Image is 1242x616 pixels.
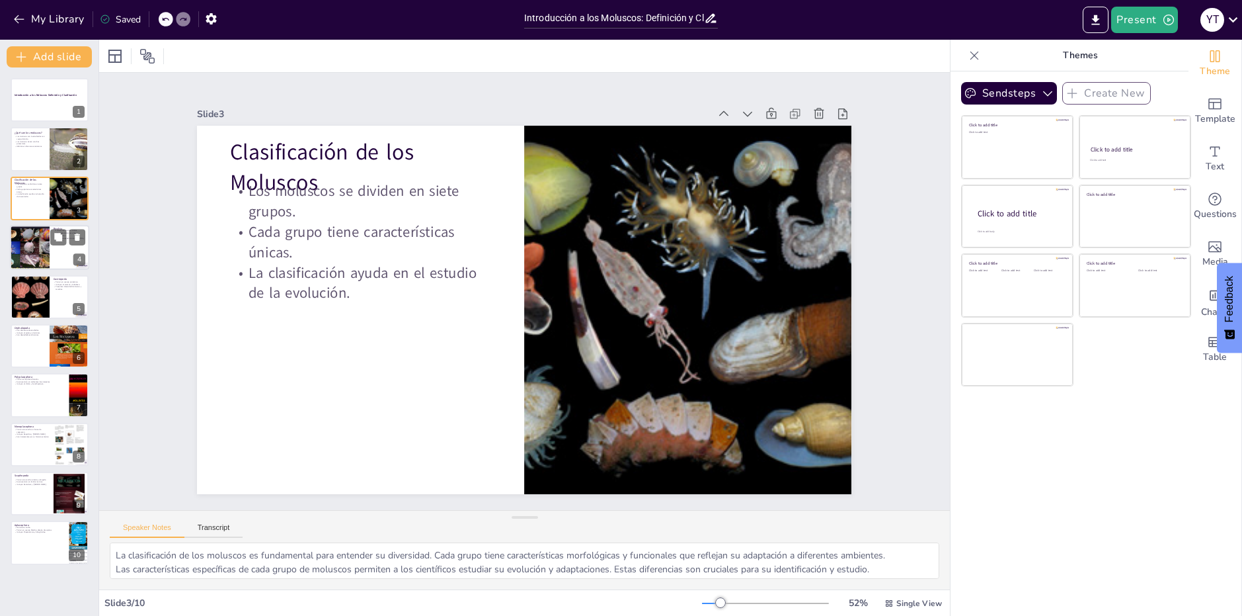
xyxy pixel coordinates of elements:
p: Themes [985,40,1175,71]
button: Delete Slide [69,131,85,147]
p: La clasificación ayuda en el estudio de la evolución. [234,202,498,296]
div: Click to add title [978,208,1062,220]
textarea: La clasificación de los moluscos es fundamental para entender su diversidad. Cada grupo tiene car... [110,543,939,579]
div: 6 [11,324,89,368]
p: Tienen una concha tubular y alargada. [15,478,50,481]
button: Transcript [184,523,243,538]
div: Click to add text [1087,269,1128,273]
button: Add slide [7,46,92,67]
div: 1 [11,78,89,122]
p: Son importantes para los ecosistemas. [54,232,85,237]
div: 4 [73,254,85,266]
div: Add images, graphics, shapes or video [1188,230,1241,278]
button: Duplicate Slide [50,525,66,541]
div: 8 [73,451,85,462]
div: 9 [73,500,85,511]
span: Questions [1194,207,1237,222]
button: Feedback - Show survey [1217,263,1242,353]
div: Add text boxes [1188,135,1241,183]
input: Insert title [524,9,704,28]
button: Y T [1200,7,1224,33]
button: Delete Slide [69,328,85,344]
div: 9 [11,472,89,515]
p: Gastropoda [54,277,85,281]
div: 4 [10,225,89,270]
button: Delete Slide [69,427,85,443]
span: Position [139,48,155,64]
div: Change the overall theme [1188,40,1241,87]
p: Incluyen el pulpo y el calamar. [15,331,46,334]
button: Delete Slide [69,279,85,295]
button: Delete Slide [69,476,85,492]
p: Incluyen el caracol y la babosa. [54,283,85,285]
p: No tienen concha. [15,526,65,529]
p: Cada grupo tiene características únicas. [243,162,507,257]
p: Clasificación de los Moluscos [256,79,525,193]
div: Add ready made slides [1188,87,1241,135]
p: Incluyen especies como el mejillón y la almeja. [54,237,85,242]
button: Duplicate Slide [50,476,66,492]
p: Son depredadores eficientes. [15,334,46,337]
div: 6 [73,352,85,364]
p: Tienen dos conchas unidas. [54,230,85,232]
p: Habitan en diversos ecosistemas. [15,145,46,148]
div: Click to add title [969,122,1064,128]
p: Se encuentran en fondos marinos. [15,481,50,484]
button: Duplicate Slide [50,377,66,393]
div: 5 [11,275,89,319]
div: 5 [73,303,85,315]
div: Click to add title [1087,191,1181,197]
button: Delete Slide [69,181,85,197]
div: 1 [73,106,85,118]
button: My Library [10,9,90,30]
div: 7 [11,373,89,417]
button: Duplicate Slide [50,230,66,245]
div: Click to add text [1138,269,1180,273]
span: Theme [1200,64,1230,79]
p: Los moluscos tienen conchas protectoras. [15,140,46,145]
p: Tienen ocho placas dorsales. [15,378,65,381]
button: Duplicate Slide [50,181,66,197]
p: Incluyen Dentalium y [PERSON_NAME]. [15,483,50,486]
div: 7 [73,402,85,414]
div: Layout [104,46,126,67]
button: Duplicate Slide [50,131,66,147]
p: Clasificación de los Moluscos [15,178,46,185]
span: Table [1203,350,1227,365]
button: Present [1111,7,1177,33]
div: 3 [11,177,89,220]
p: Aplacophora [15,523,65,527]
div: Click to add text [1034,269,1064,273]
button: Delete Slide [69,82,85,98]
div: Click to add title [1091,146,1179,154]
div: 10 [11,521,89,564]
p: Bivalvia [54,227,85,231]
div: Slide 3 / 10 [104,597,702,609]
p: Los moluscos se dividen en siete grupos. [251,122,516,217]
div: 8 [11,423,89,466]
p: Presentan diversidad de formas y tamaños. [54,285,85,290]
div: Add charts and graphs [1188,278,1241,326]
button: Duplicate Slide [50,82,66,98]
span: Template [1195,112,1235,126]
div: 2 [11,127,89,171]
span: Feedback [1223,276,1235,322]
p: Tienen un cuerpo blando cubierto de espinas. [15,528,65,531]
div: Click to add text [1090,159,1178,162]
button: Export to PowerPoint [1083,7,1108,33]
button: Duplicate Slide [50,328,66,344]
p: Cada grupo tiene características únicas. [15,188,46,193]
div: Click to add body [978,230,1061,234]
button: Duplicate Slide [50,279,66,295]
button: Sendsteps [961,82,1057,105]
div: 10 [69,549,85,561]
div: Y T [1200,8,1224,32]
div: 2 [73,155,85,167]
div: Click to add text [969,269,999,273]
span: Media [1202,255,1228,269]
p: Incluyen Neopilina y [PERSON_NAME]. [15,433,50,435]
p: Incluyen Chaetoderma y Siboglinidae. [15,531,65,533]
div: Click to add text [969,131,1064,134]
button: Delete Slide [69,377,85,393]
span: Single View [896,598,942,609]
